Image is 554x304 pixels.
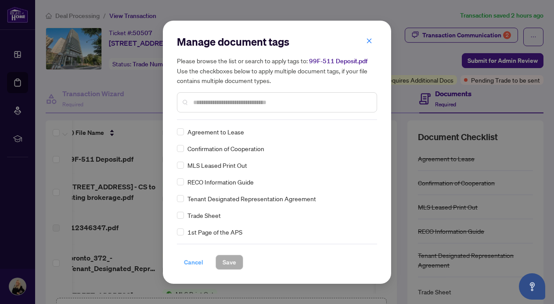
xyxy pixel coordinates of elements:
span: 99F-511 Deposit.pdf [309,57,367,65]
button: Open asap [519,273,545,300]
button: Save [216,255,243,270]
span: MLS Leased Print Out [187,160,247,170]
span: Agreement to Lease [187,127,244,137]
h5: Please browse the list or search to apply tags to: Use the checkboxes below to apply multiple doc... [177,56,377,85]
span: close [366,38,372,44]
h2: Manage document tags [177,35,377,49]
span: Cancel [184,255,203,269]
span: Trade Sheet [187,210,221,220]
button: Cancel [177,255,210,270]
span: Confirmation of Cooperation [187,144,264,153]
span: Tenant Designated Representation Agreement [187,194,316,203]
span: 1st Page of the APS [187,227,242,237]
span: RECO Information Guide [187,177,254,187]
